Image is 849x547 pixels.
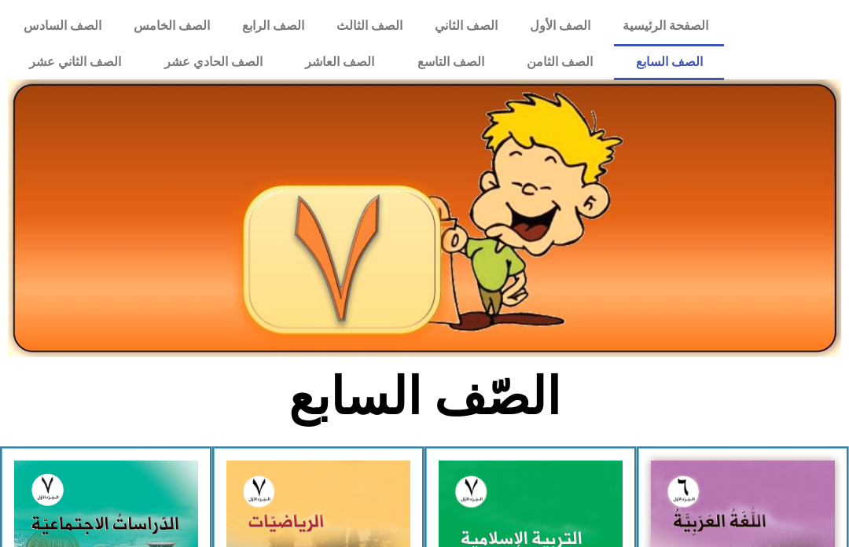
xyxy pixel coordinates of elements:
a: الصف الرابع [226,8,321,44]
a: الصف الثاني عشر [8,44,143,80]
a: الصف الأول [513,8,606,44]
a: الصف الحادي عشر [142,44,284,80]
h2: الصّف السابع [165,366,685,428]
a: الصف الثامن [505,44,615,80]
a: الصف العاشر [284,44,396,80]
a: الصف الخامس [118,8,226,44]
a: الصف السادس [8,8,118,44]
a: الصف السابع [614,44,724,80]
a: الصف التاسع [395,44,505,80]
a: الصفحة الرئيسية [606,8,724,44]
a: الصف الثالث [321,8,419,44]
a: الصف الثاني [418,8,513,44]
